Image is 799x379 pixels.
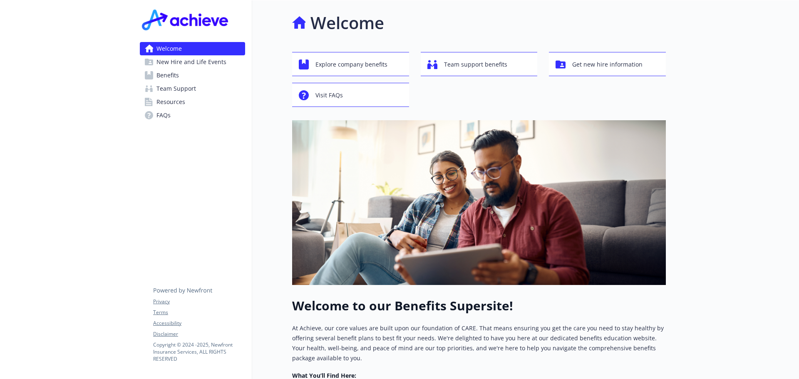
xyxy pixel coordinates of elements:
h1: Welcome [310,10,384,35]
a: Welcome [140,42,245,55]
button: Explore company benefits [292,52,409,76]
span: New Hire and Life Events [156,55,226,69]
span: Resources [156,95,185,109]
a: Privacy [153,298,245,305]
span: Team Support [156,82,196,95]
span: Welcome [156,42,182,55]
a: New Hire and Life Events [140,55,245,69]
button: Get new hire information [549,52,666,76]
span: Team support benefits [444,57,507,72]
span: Visit FAQs [315,87,343,103]
a: Disclaimer [153,330,245,338]
h1: Welcome to our Benefits Supersite! [292,298,666,313]
button: Visit FAQs [292,83,409,107]
p: At Achieve, our core values are built upon our foundation of CARE. That means ensuring you get th... [292,323,666,363]
a: Terms [153,309,245,316]
span: Benefits [156,69,179,82]
a: FAQs [140,109,245,122]
a: Benefits [140,69,245,82]
a: Team Support [140,82,245,95]
a: Resources [140,95,245,109]
button: Team support benefits [421,52,538,76]
span: FAQs [156,109,171,122]
p: Copyright © 2024 - 2025 , Newfront Insurance Services, ALL RIGHTS RESERVED [153,341,245,362]
span: Explore company benefits [315,57,387,72]
img: overview page banner [292,120,666,285]
a: Accessibility [153,320,245,327]
span: Get new hire information [572,57,643,72]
